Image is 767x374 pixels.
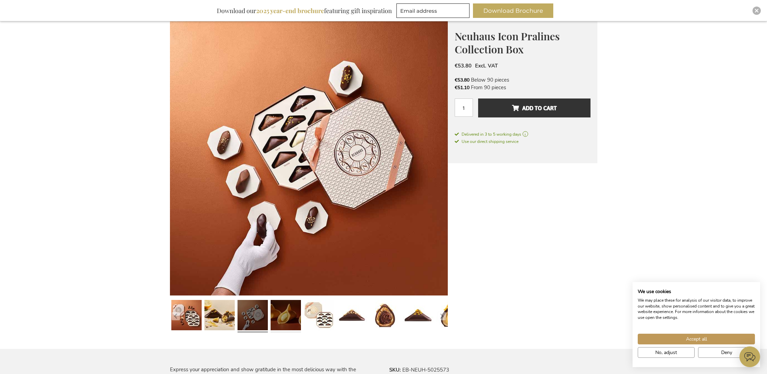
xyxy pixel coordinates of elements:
a: Neuhaus Icon Pralines Collection Box - Exclusive Business Gifts [304,297,334,335]
button: Accept all cookies [638,334,755,344]
a: Neuhaus Icon Pralines Collection Box - Exclusive Business Gifts [238,297,268,335]
input: Qty [455,98,473,117]
span: Add to Cart [512,103,557,114]
img: Neuhaus Icon Pralines Collection Box - Exclusive Business Gifts [170,18,448,295]
h2: We use cookies [638,289,755,295]
span: No, adjust [655,349,677,356]
a: Delivered in 3 to 5 working days [455,131,591,137]
img: Close [755,9,759,13]
li: Below 90 pieces [455,76,591,84]
span: Deny [721,349,732,356]
span: Use our direct shipping service [455,139,518,144]
a: Neuhaus Icon Pralines Collection Box - Exclusive Business Gifts [271,297,301,335]
div: Download our featuring gift inspiration [214,3,395,18]
b: 2025 year-end brochure [256,7,324,15]
iframe: belco-activator-frame [739,346,760,367]
form: marketing offers and promotions [396,3,472,20]
p: We may place these for analysis of our visitor data, to improve our website, show personalised co... [638,298,755,321]
span: €51.10 [455,84,470,91]
a: Neuhaus Icon Pralines Collection Box - Exclusive Business Gifts [337,297,367,335]
a: Neuhaus Icon Pralines Collection Box - Exclusive Business Gifts [436,297,466,335]
li: From 90 pieces [455,84,591,91]
span: €53.80 [455,77,470,83]
button: Deny all cookies [698,347,755,358]
span: Excl. VAT [475,62,498,69]
button: Add to Cart [478,98,590,117]
input: Email address [396,3,470,18]
div: Close [753,7,761,15]
button: Adjust cookie preferences [638,347,695,358]
a: Neuhaus Icon Pralines Collection Box - Exclusive Business Gifts [171,297,202,335]
button: Download Brochure [473,3,553,18]
a: Neuhaus Icon Pralines Collection Box - Exclusive Business Gifts [403,297,433,335]
span: Neuhaus Icon Pralines Collection Box [455,29,560,56]
span: €53.80 [455,62,472,69]
span: Accept all [686,335,707,343]
a: Neuhaus Icon Pralines Collection Box - Exclusive Business Gifts [370,297,400,335]
a: Neuhaus Icon Pralines Collection Box - Exclusive Business Gifts [204,297,235,335]
a: Use our direct shipping service [455,138,518,145]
